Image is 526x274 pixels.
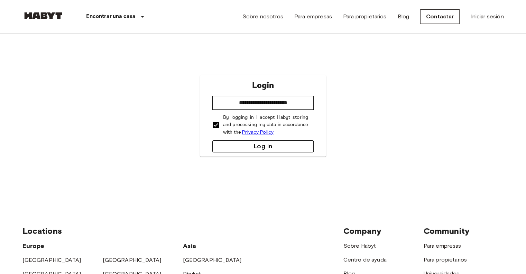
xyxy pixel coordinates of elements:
[343,256,387,263] a: Centro de ayuda
[343,242,376,249] a: Sobre Habyt
[212,140,314,152] button: Log in
[183,242,196,250] span: Asia
[471,12,504,21] a: Iniciar sesión
[343,226,381,236] span: Company
[22,242,45,250] span: Europe
[420,9,460,24] a: Contactar
[86,12,136,21] p: Encontrar una casa
[424,226,470,236] span: Community
[424,256,467,263] a: Para propietarios
[343,12,387,21] a: Para propietarios
[242,129,274,135] a: Privacy Policy
[242,12,283,21] a: Sobre nosotros
[252,79,274,92] p: Login
[22,226,62,236] span: Locations
[424,242,461,249] a: Para empresas
[397,12,409,21] a: Blog
[223,114,308,136] p: By logging in I accept Habyt storing and processing my data in accordance with the
[294,12,332,21] a: Para empresas
[22,12,64,19] img: Habyt
[183,257,242,263] a: [GEOGRAPHIC_DATA]
[22,257,81,263] a: [GEOGRAPHIC_DATA]
[103,257,162,263] a: [GEOGRAPHIC_DATA]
